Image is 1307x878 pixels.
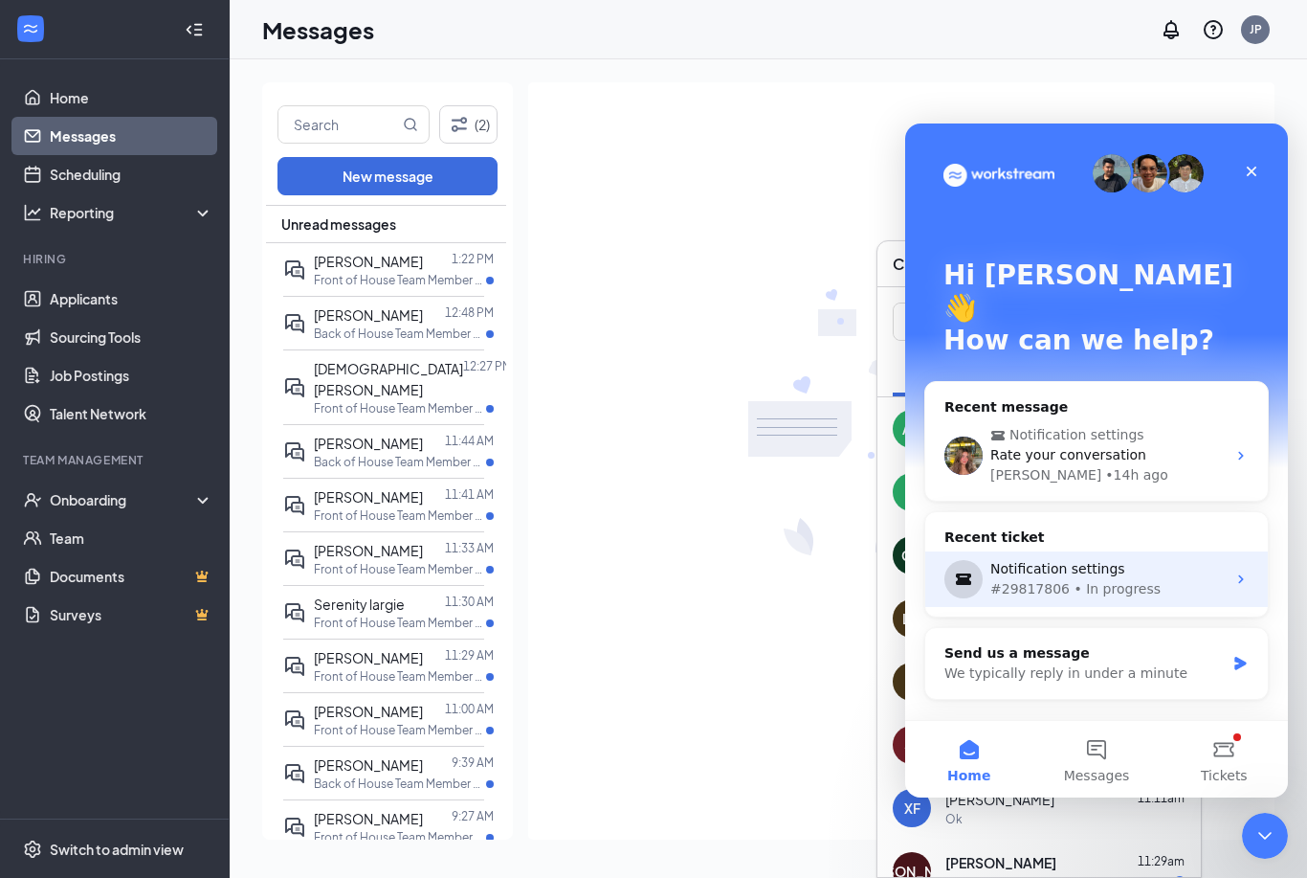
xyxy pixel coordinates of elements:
[445,594,494,610] p: 11:30 AM
[445,486,494,503] p: 11:41 AM
[314,668,486,685] p: Front of House Team Member at [GEOGRAPHIC_DATA]
[50,79,213,117] a: Home
[50,155,213,193] a: Scheduling
[314,561,486,577] p: Front of House Team Member at [GEOGRAPHIC_DATA]
[50,490,197,509] div: Onboarding
[314,272,486,288] p: Front of House Team Member at [GEOGRAPHIC_DATA]
[50,356,213,394] a: Job Postings
[893,254,927,275] h3: Chat
[314,542,423,559] span: [PERSON_NAME]
[314,454,486,470] p: Back of House Team Member at [GEOGRAPHIC_DATA]
[445,433,494,449] p: 11:44 AM
[439,105,498,144] button: Filter (2)
[50,203,214,222] div: Reporting
[314,360,463,398] span: [DEMOGRAPHIC_DATA][PERSON_NAME]
[945,853,1056,872] span: [PERSON_NAME]
[283,312,306,335] svg: ActiveDoubleChat
[23,452,210,468] div: Team Management
[185,20,204,39] svg: Collapse
[23,203,42,222] svg: Analysis
[1242,813,1288,859] iframe: Intercom live chat
[314,400,486,416] p: Front of House Team Member at [GEOGRAPHIC_DATA]
[50,117,213,155] a: Messages
[314,326,486,342] p: Back of House Team Member at [GEOGRAPHIC_DATA]
[50,280,213,318] a: Applicants
[452,754,494,771] p: 9:39 AM
[945,790,1054,809] span: [PERSON_NAME]
[50,557,213,596] a: DocumentsCrown
[904,799,920,818] div: XF
[314,615,486,631] p: Front of House Team Member at [GEOGRAPHIC_DATA]
[23,251,210,267] div: Hiring
[904,735,920,754] div: SL
[314,756,423,774] span: [PERSON_NAME]
[278,106,399,143] input: Search
[1250,21,1262,37] div: JP
[283,548,306,571] svg: ActiveDoubleChat
[283,376,306,399] svg: ActiveDoubleChat
[403,117,418,132] svg: MagnifyingGlass
[283,762,306,785] svg: ActiveDoubleChat
[50,596,213,634] a: SurveysCrown
[1202,18,1225,41] svg: QuestionInfo
[283,655,306,678] svg: ActiveDoubleChat
[894,304,1120,340] input: Search applicant
[905,124,1288,798] iframe: Intercom live chat
[21,19,40,38] svg: WorkstreamLogo
[445,304,494,321] p: 12:48 PM
[445,540,494,556] p: 11:33 AM
[314,829,486,845] p: Front of House Team Member at [GEOGRAPHIC_DATA]
[283,816,306,839] svg: ActiveDoubleChat
[281,214,396,234] span: Unread messages
[314,306,423,324] span: [PERSON_NAME]
[1138,854,1185,868] span: 11:29am
[314,253,423,270] span: [PERSON_NAME]
[314,507,486,524] p: Front of House Team Member at [GEOGRAPHIC_DATA]
[23,840,42,859] svg: Settings
[1138,791,1185,805] span: 11:11am
[283,259,306,281] svg: ActiveDoubleChat
[283,709,306,732] svg: ActiveDoubleChat
[452,808,494,824] p: 9:27 AM
[448,113,471,136] svg: Filter
[283,440,306,463] svg: ActiveDoubleChat
[452,251,494,267] p: 1:22 PM
[50,840,184,859] div: Switch to admin view
[463,358,512,374] p: 12:27 PM
[50,318,213,356] a: Sourcing Tools
[901,546,922,565] div: CG
[283,494,306,517] svg: ActiveDoubleChat
[902,609,921,628] div: LM
[1160,18,1183,41] svg: Notifications
[50,394,213,433] a: Talent Network
[314,810,423,827] span: [PERSON_NAME]
[50,519,213,557] a: Team
[314,435,423,452] span: [PERSON_NAME]
[902,419,922,439] div: AC
[945,811,963,827] div: Ok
